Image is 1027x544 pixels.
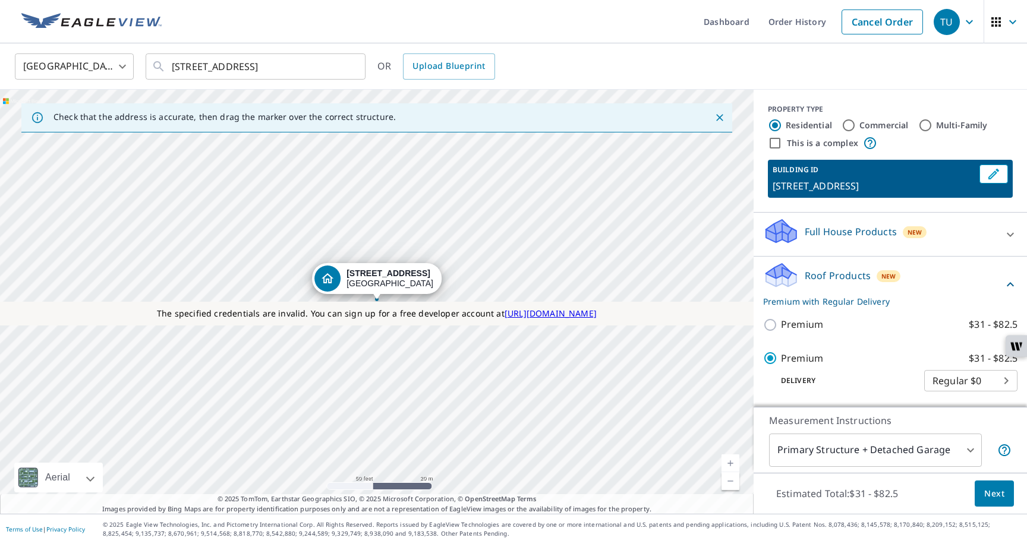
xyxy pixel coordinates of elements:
input: Search by address or latitude-longitude [172,50,341,83]
button: Next [975,480,1014,507]
a: Terms of Use [6,525,43,533]
p: © 2025 Eagle View Technologies, Inc. and Pictometry International Corp. All Rights Reserved. Repo... [103,520,1021,538]
span: New [908,227,922,237]
span: Next [984,486,1004,501]
p: Measurement Instructions [769,413,1012,428]
p: [STREET_ADDRESS] [773,179,975,193]
a: Current Level 19, Zoom Out [722,472,739,490]
strong: [STREET_ADDRESS] [346,268,430,278]
div: [GEOGRAPHIC_DATA] [15,50,134,83]
div: Aerial [42,463,74,492]
span: Upload Blueprint [412,59,485,74]
div: Regular $0 [924,364,1017,397]
div: Full House ProductsNew [763,217,1017,251]
a: [URL][DOMAIN_NAME] [505,308,597,319]
div: Dropped pin, building 1, Residential property, 3000 E Spruce St Seattle, WA 98122 [312,263,442,300]
a: Upload Blueprint [403,53,494,80]
p: Roof Products [805,268,871,283]
p: $31 - $82.5 [969,317,1017,332]
p: Premium [781,317,823,332]
div: PROPERTY TYPE [768,104,1013,115]
span: © 2025 TomTom, Earthstar Geographics SIO, © 2025 Microsoft Corporation, © [218,494,537,504]
label: Residential [786,119,832,131]
span: New [881,271,896,281]
button: Edit building 1 [979,165,1008,184]
p: Full House Products [805,224,897,239]
a: Privacy Policy [46,525,85,533]
p: $31 - $82.5 [969,351,1017,366]
button: Close [712,110,727,125]
span: Your report will include the primary structure and a detached garage if one exists. [997,443,1012,457]
p: | [6,526,85,533]
div: [GEOGRAPHIC_DATA] [346,268,433,289]
p: Check that the address is accurate, then drag the marker over the correct structure. [53,112,396,122]
div: OR [377,53,495,80]
div: Primary Structure + Detached Garage [769,434,982,467]
a: OpenStreetMap [465,494,515,503]
p: Delivery [763,375,924,386]
label: Commercial [859,119,909,131]
label: Multi-Family [936,119,988,131]
a: Cancel Order [842,10,923,34]
div: TU [934,9,960,35]
div: Roof ProductsNewPremium with Regular Delivery [763,261,1017,308]
img: EV Logo [21,13,162,31]
p: Premium [781,351,823,366]
p: Premium with Regular Delivery [763,295,1003,308]
a: Terms [517,494,537,503]
p: BUILDING ID [773,165,818,175]
div: Aerial [14,463,103,492]
p: Estimated Total: $31 - $82.5 [767,480,908,507]
a: Current Level 19, Zoom In [722,454,739,472]
label: This is a complex [787,137,858,149]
